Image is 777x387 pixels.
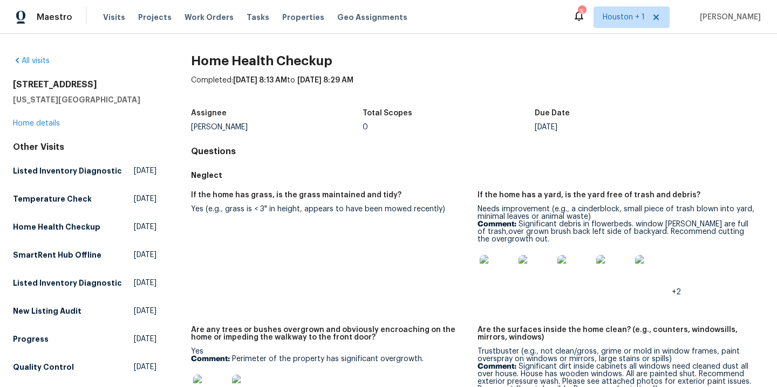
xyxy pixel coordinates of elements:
[191,170,764,181] h5: Neglect
[363,109,412,117] h5: Total Scopes
[478,191,700,199] h5: If the home has a yard, is the yard free of trash and debris?
[13,120,60,127] a: Home details
[13,57,50,65] a: All visits
[191,123,363,131] div: [PERSON_NAME]
[13,161,156,181] a: Listed Inventory Diagnostic[DATE]
[478,220,755,243] p: Significant debris in flowerbeds. window [PERSON_NAME] are full of trash,over grown brush back le...
[13,306,81,316] h5: New Listing Audit
[13,329,156,349] a: Progress[DATE]
[191,109,227,117] h5: Assignee
[191,326,469,341] h5: Are any trees or bushes overgrown and obviously encroaching on the home or impeding the walkway t...
[478,326,755,341] h5: Are the surfaces inside the home clean? (e.g., counters, windowsills, mirrors, windows)
[13,94,156,105] h5: [US_STATE][GEOGRAPHIC_DATA]
[13,362,74,372] h5: Quality Control
[478,220,516,228] b: Comment:
[363,123,535,131] div: 0
[191,191,401,199] h5: If the home has grass, is the grass maintained and tidy?
[578,6,585,17] div: 5
[13,245,156,265] a: SmartRent Hub Offline[DATE]
[13,217,156,237] a: Home Health Checkup[DATE]
[297,77,353,84] span: [DATE] 8:29 AM
[672,288,681,296] span: +2
[13,278,122,288] h5: Listed Inventory Diagnostic
[191,355,230,363] b: Comment:
[13,165,122,176] h5: Listed Inventory Diagnostic
[13,79,156,90] h2: [STREET_ADDRESS]
[13,357,156,377] a: Quality Control[DATE]
[185,12,234,23] span: Work Orders
[134,222,156,232] span: [DATE]
[191,75,764,103] div: Completed: to
[13,142,156,153] div: Other Visits
[191,355,469,363] p: Perimeter of the property has significant overgrowth.
[13,189,156,209] a: Temperature Check[DATE]
[13,250,101,260] h5: SmartRent Hub Offline
[134,250,156,260] span: [DATE]
[282,12,324,23] span: Properties
[535,123,707,131] div: [DATE]
[134,334,156,344] span: [DATE]
[37,12,72,23] span: Maestro
[103,12,125,23] span: Visits
[478,205,755,296] div: Needs improvement (e.g., a cinderblock, small piece of trash blown into yard, minimal leaves or a...
[13,273,156,293] a: Listed Inventory Diagnostic[DATE]
[535,109,570,117] h5: Due Date
[247,13,269,21] span: Tasks
[134,278,156,288] span: [DATE]
[191,146,764,157] h4: Questions
[134,306,156,316] span: [DATE]
[696,12,761,23] span: [PERSON_NAME]
[478,363,516,370] b: Comment:
[603,12,645,23] span: Houston + 1
[13,193,92,204] h5: Temperature Check
[13,301,156,321] a: New Listing Audit[DATE]
[337,12,407,23] span: Geo Assignments
[138,12,172,23] span: Projects
[191,205,469,213] div: Yes (e.g., grass is < 3" in height, appears to have been mowed recently)
[13,222,100,232] h5: Home Health Checkup
[191,56,764,66] h2: Home Health Checkup
[233,77,287,84] span: [DATE] 8:13 AM
[13,334,49,344] h5: Progress
[134,362,156,372] span: [DATE]
[134,193,156,204] span: [DATE]
[134,165,156,176] span: [DATE]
